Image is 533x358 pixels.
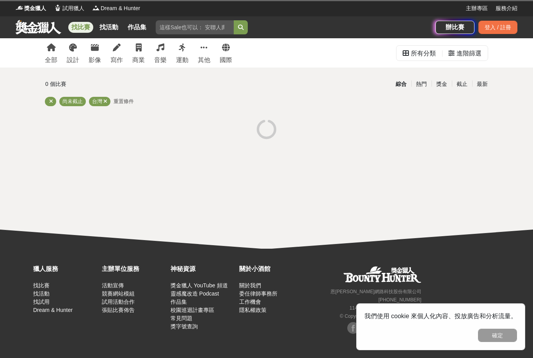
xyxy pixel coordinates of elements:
a: 張貼比賽佈告 [102,307,135,313]
a: Dream & Hunter [33,307,73,313]
div: 音樂 [154,55,167,65]
div: 最新 [472,77,492,91]
small: 恩[PERSON_NAME]網路科技股份有限公司 [330,289,421,294]
span: 重置條件 [114,98,134,104]
div: 進階篩選 [457,46,481,61]
a: 辦比賽 [435,21,474,34]
div: 獎金 [432,77,452,91]
img: Logo [54,4,62,12]
a: 其他 [198,38,210,68]
span: 獎金獵人 [24,4,46,12]
div: 關於小酒館 [239,264,304,274]
a: 運動 [176,38,188,68]
div: 商業 [132,55,145,65]
div: 運動 [176,55,188,65]
a: 隱私權政策 [239,307,266,313]
a: 找比賽 [33,282,50,289]
div: 登入 / 註冊 [478,21,517,34]
a: 委任律師事務所 [239,290,277,297]
a: 靈感魔改造 Podcast [171,290,219,297]
span: 台灣 [92,98,102,104]
div: 其他 [198,55,210,65]
small: [PHONE_NUMBER] [378,297,421,303]
div: 設計 [67,55,79,65]
a: 音樂 [154,38,167,68]
a: 商業 [132,38,145,68]
small: © Copyright 2025 . All Rights Reserved. [340,313,421,319]
div: 綜合 [391,77,411,91]
a: 試用活動合作 [102,299,135,305]
a: Logo試用獵人 [54,4,84,12]
a: 獎字號查詢 [171,323,198,330]
input: 這樣Sale也可以： 安聯人壽創意銷售法募集 [156,20,234,34]
div: 截止 [452,77,472,91]
div: 獵人服務 [33,264,98,274]
a: 影像 [89,38,101,68]
a: 獎金獵人 YouTube 頻道 [171,282,228,289]
div: 熱門 [411,77,432,91]
span: 我們使用 cookie 來個人化內容、投放廣告和分析流量。 [364,313,517,319]
div: 0 個比賽 [45,77,192,91]
a: 競賽網站模組 [102,290,135,297]
div: 神秘資源 [171,264,235,274]
div: 所有分類 [411,46,436,61]
a: 常見問題 [171,315,192,321]
a: 國際 [220,38,232,68]
span: 尚未截止 [62,98,83,104]
a: 活動宣傳 [102,282,124,289]
a: 服務介紹 [496,4,517,12]
a: 設計 [67,38,79,68]
span: Dream & Hunter [101,4,140,12]
a: 找活動 [33,290,50,297]
a: 作品集 [124,22,149,33]
div: 國際 [220,55,232,65]
a: LogoDream & Hunter [92,4,140,12]
img: Logo [16,4,23,12]
small: 11494 [STREET_ADDRESS] 3 樓 [350,305,421,311]
div: 全部 [45,55,57,65]
img: Logo [92,4,100,12]
a: 校園巡迴計畫專區 [171,307,214,313]
img: Facebook [347,322,359,334]
a: 找活動 [96,22,121,33]
button: 確定 [478,329,517,342]
a: Logo獎金獵人 [16,4,46,12]
a: 關於我們 [239,282,261,289]
a: 寫作 [110,38,123,68]
a: 主辦專區 [466,4,488,12]
a: 全部 [45,38,57,68]
div: 影像 [89,55,101,65]
div: 主辦單位服務 [102,264,167,274]
a: 找試用 [33,299,50,305]
a: 找比賽 [68,22,93,33]
a: 工作機會 [239,299,261,305]
a: 作品集 [171,299,187,305]
span: 試用獵人 [62,4,84,12]
div: 寫作 [110,55,123,65]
